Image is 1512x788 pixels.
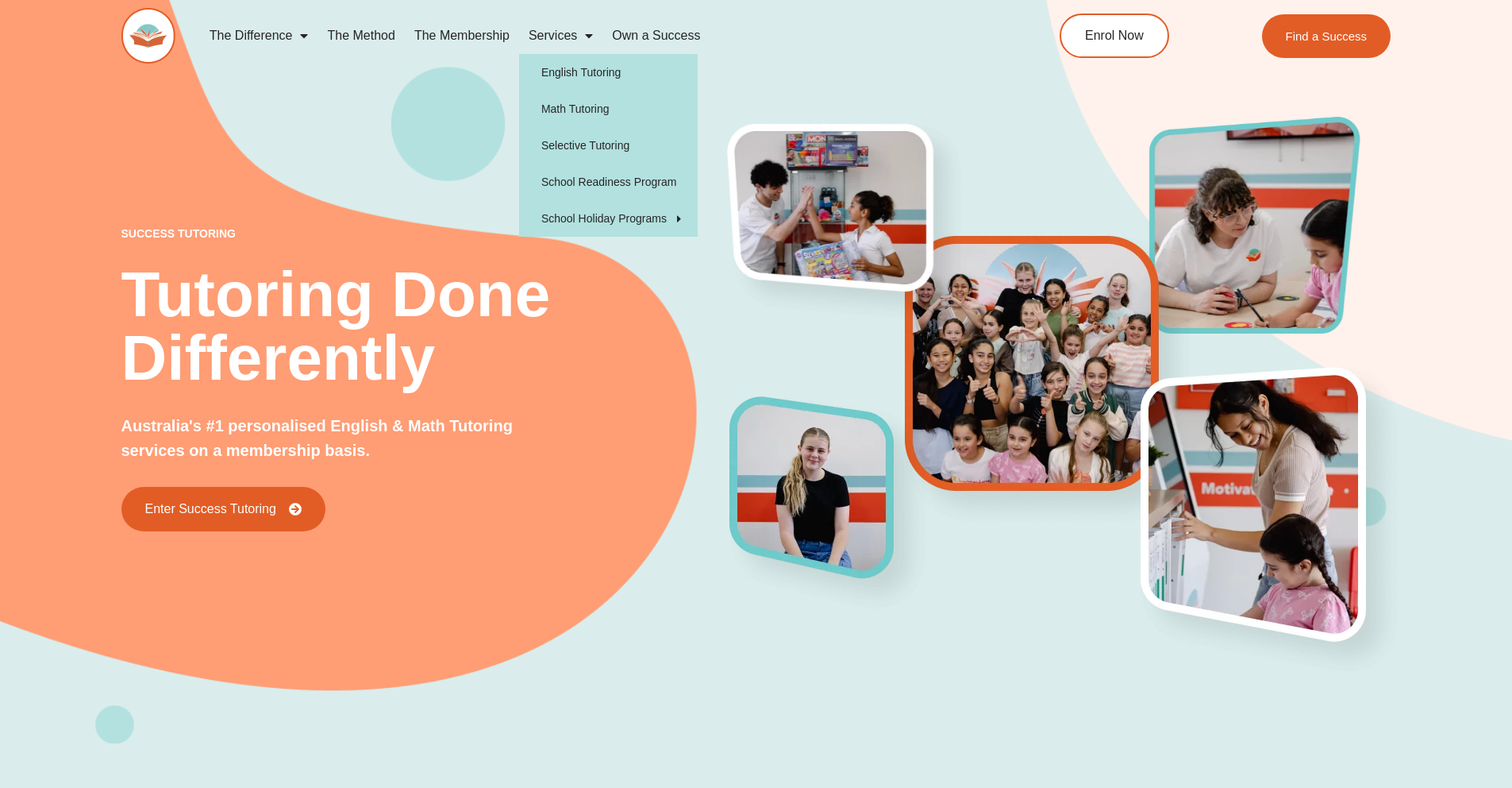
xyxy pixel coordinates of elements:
a: English Tutoring [519,54,698,91]
span: Find a Success [1286,30,1368,42]
a: Math Tutoring [519,91,698,127]
a: The Membership [405,17,519,54]
h2: Tutoring Done Differently [121,263,731,390]
span: Enrol Now [1085,29,1144,42]
a: The Difference [200,17,318,54]
a: The Method [317,17,404,54]
a: Find a Success [1262,14,1391,58]
a: School Holiday Programs [519,200,698,237]
span: Enter Success Tutoring [145,503,276,516]
p: success tutoring [121,228,731,239]
a: Enrol Now [1060,14,1169,58]
a: Selective Tutoring [519,127,698,164]
a: School Readiness Program [519,164,698,200]
p: Australia's #1 personalised English & Math Tutoring services on a membership basis. [121,414,567,463]
a: Own a Success [602,17,710,54]
iframe: Chat Widget [1240,608,1512,788]
nav: Menu [200,17,987,54]
ul: Services [519,54,698,237]
a: Enter Success Tutoring [121,487,325,531]
a: Services [519,17,602,54]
